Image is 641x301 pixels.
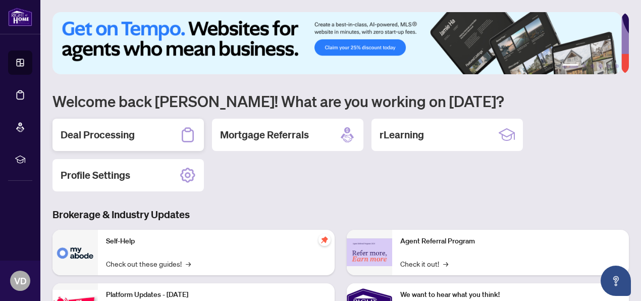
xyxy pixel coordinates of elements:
img: Self-Help [52,230,98,275]
button: 1 [562,64,578,68]
a: Check it out!→ [400,258,448,269]
p: We want to hear what you think! [400,289,621,300]
img: Agent Referral Program [347,238,392,266]
h2: rLearning [380,128,424,142]
img: logo [8,8,32,26]
button: 6 [615,64,619,68]
p: Agent Referral Program [400,236,621,247]
h2: Deal Processing [61,128,135,142]
a: Check out these guides!→ [106,258,191,269]
button: 3 [591,64,595,68]
h2: Profile Settings [61,168,130,182]
p: Platform Updates - [DATE] [106,289,327,300]
span: → [443,258,448,269]
h2: Mortgage Referrals [220,128,309,142]
img: Slide 0 [52,12,621,74]
h3: Brokerage & Industry Updates [52,208,629,222]
button: Open asap [601,266,631,296]
button: 4 [599,64,603,68]
button: 2 [582,64,586,68]
span: VD [14,274,27,288]
span: pushpin [318,234,331,246]
h1: Welcome back [PERSON_NAME]! What are you working on [DATE]? [52,91,629,111]
span: → [186,258,191,269]
button: 5 [607,64,611,68]
p: Self-Help [106,236,327,247]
